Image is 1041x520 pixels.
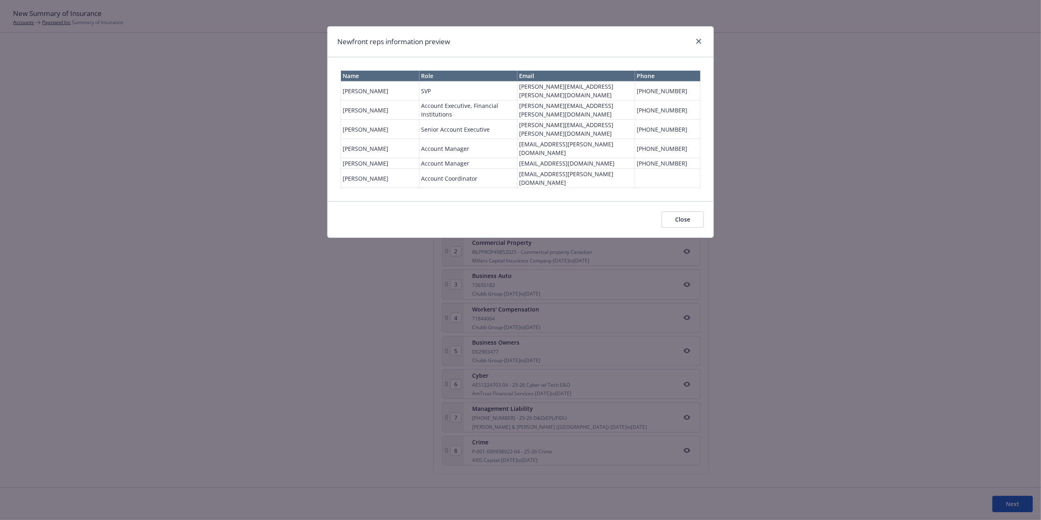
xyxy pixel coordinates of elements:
[419,101,517,120] td: Account Executive, Financial Institutions
[341,81,419,101] td: [PERSON_NAME]
[635,158,700,169] td: [PHONE_NUMBER]
[341,120,419,139] td: [PERSON_NAME]
[517,158,635,169] td: [EMAIL_ADDRESS][DOMAIN_NAME]
[635,71,700,81] th: Phone
[341,158,419,169] td: [PERSON_NAME]
[635,81,700,101] td: [PHONE_NUMBER]
[662,211,704,228] button: Close
[419,139,517,158] td: Account Manager
[517,120,635,139] td: [PERSON_NAME][EMAIL_ADDRESS][PERSON_NAME][DOMAIN_NAME]
[341,71,419,81] th: Name
[341,169,419,188] td: [PERSON_NAME]
[517,81,635,101] td: [PERSON_NAME][EMAIL_ADDRESS][PERSON_NAME][DOMAIN_NAME]
[419,71,517,81] th: Role
[517,139,635,158] td: [EMAIL_ADDRESS][PERSON_NAME][DOMAIN_NAME]
[337,36,450,47] h1: Newfront reps information preview
[419,81,517,101] td: SVP
[635,120,700,139] td: [PHONE_NUMBER]
[419,158,517,169] td: Account Manager
[341,101,419,120] td: [PERSON_NAME]
[694,36,704,46] a: close
[635,101,700,120] td: [PHONE_NUMBER]
[341,139,419,158] td: [PERSON_NAME]
[419,169,517,188] td: Account Coordinator
[517,71,635,81] th: Email
[635,139,700,158] td: [PHONE_NUMBER]
[517,101,635,120] td: [PERSON_NAME][EMAIL_ADDRESS][PERSON_NAME][DOMAIN_NAME]
[419,120,517,139] td: Senior Account Executive
[517,169,635,188] td: [EMAIL_ADDRESS][PERSON_NAME][DOMAIN_NAME]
